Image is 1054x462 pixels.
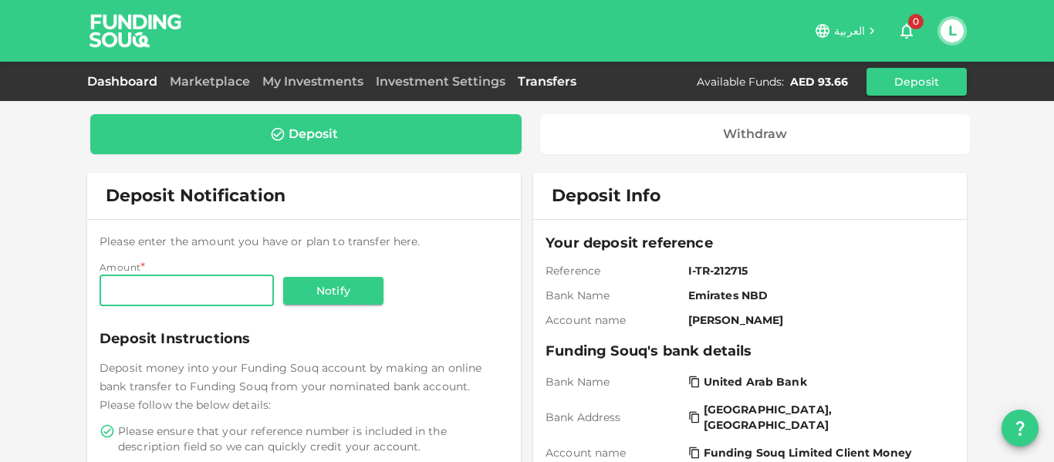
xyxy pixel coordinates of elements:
[546,340,954,362] span: Funding Souq's bank details
[688,288,948,303] span: Emirates NBD
[867,68,967,96] button: Deposit
[723,126,787,142] div: Withdraw
[512,74,583,89] a: Transfers
[546,232,954,254] span: Your deposit reference
[289,126,338,142] div: Deposit
[834,24,865,38] span: العربية
[90,114,522,154] a: Deposit
[87,74,164,89] a: Dashboard
[688,312,948,328] span: [PERSON_NAME]
[941,19,964,42] button: L
[100,328,508,349] span: Deposit Instructions
[256,74,370,89] a: My Investments
[100,234,421,248] span: Please enter the amount you have or plan to transfer here.
[546,374,682,389] span: Bank Name
[546,288,682,303] span: Bank Name
[790,74,848,89] div: AED 93.66
[697,74,784,89] div: Available Funds :
[540,114,971,154] a: Withdraw
[118,423,505,454] span: Please ensure that your reference number is included in the description field so we can quickly c...
[704,402,945,433] span: [GEOGRAPHIC_DATA], [GEOGRAPHIC_DATA]
[891,15,922,46] button: 0
[552,185,660,207] span: Deposit Info
[283,277,383,305] button: Notify
[908,14,924,29] span: 0
[1002,410,1039,447] button: question
[546,263,682,278] span: Reference
[370,74,512,89] a: Investment Settings
[546,410,682,425] span: Bank Address
[546,445,682,460] span: Account name
[546,312,682,328] span: Account name
[100,261,140,273] span: Amount
[100,275,274,306] input: amount
[704,374,807,389] span: United Arab Bank
[164,74,256,89] a: Marketplace
[106,185,285,206] span: Deposit Notification
[100,361,481,412] span: Deposit money into your Funding Souq account by making an online bank transfer to Funding Souq fr...
[688,263,948,278] span: I-TR-212715
[704,445,911,460] span: Funding Souq Limited Client Money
